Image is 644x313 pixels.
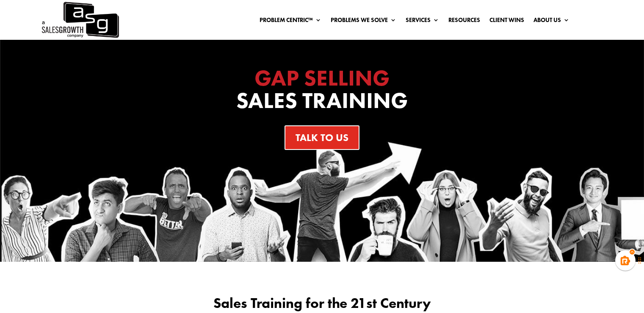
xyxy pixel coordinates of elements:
[331,17,396,26] a: Problems We Solve
[489,17,524,26] a: Client Wins
[254,64,390,92] span: GAP SELLING
[213,294,431,312] span: Sales Training for the 21st Century
[406,17,439,26] a: Services
[448,17,480,26] a: Resources
[533,17,569,26] a: About Us
[285,125,359,150] a: Talk To Us
[153,67,492,116] h1: Sales Training
[260,17,321,26] a: Problem Centric™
